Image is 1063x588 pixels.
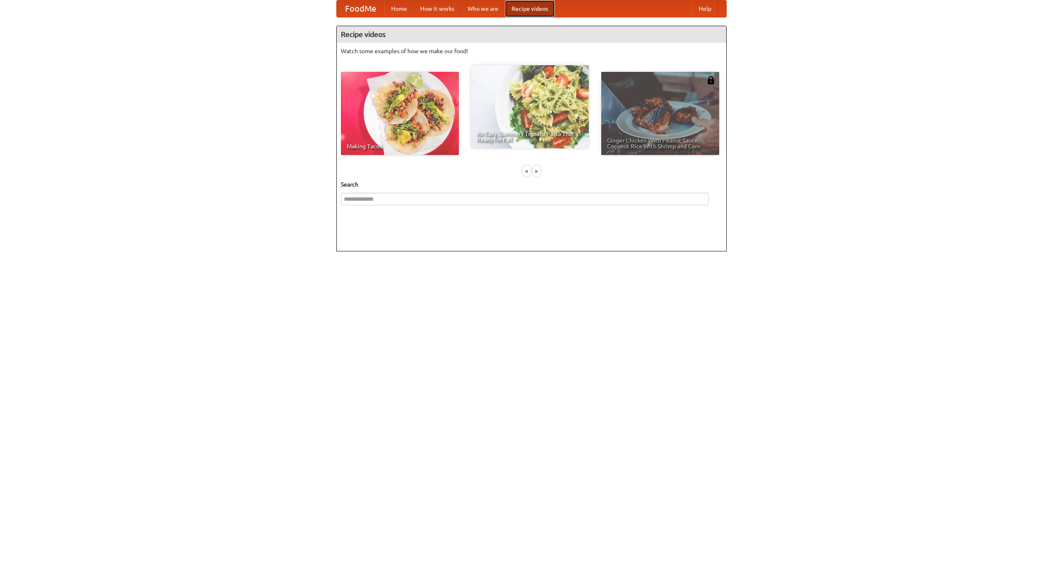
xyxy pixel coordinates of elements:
a: FoodMe [337,0,385,17]
a: An Easy, Summery Tomato Pasta That's Ready for Fall [471,65,589,148]
a: Help [692,0,718,17]
div: » [533,166,540,176]
a: Home [385,0,414,17]
span: Making Tacos [347,143,453,149]
img: 483408.png [707,76,715,84]
h4: Recipe videos [337,26,726,43]
a: Recipe videos [505,0,555,17]
span: An Easy, Summery Tomato Pasta That's Ready for Fall [477,131,583,143]
a: Making Tacos [341,72,459,155]
h5: Search [341,180,722,189]
a: Who we are [461,0,505,17]
a: How it works [414,0,461,17]
div: « [523,166,530,176]
p: Watch some examples of how we make our food! [341,47,722,55]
